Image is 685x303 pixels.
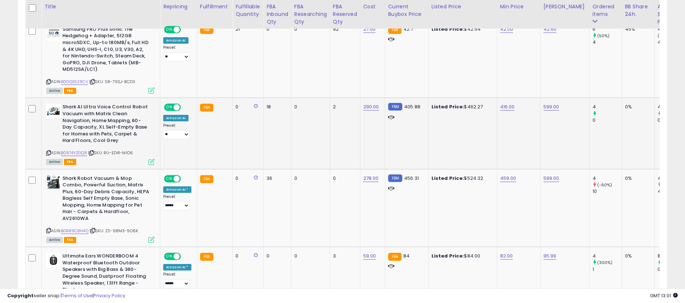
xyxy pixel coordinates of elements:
[593,117,622,124] div: 0
[294,175,324,182] div: 0
[163,3,194,10] div: Repricing
[625,253,649,259] div: 0%
[165,104,174,111] span: ON
[89,79,135,85] span: | SKU: S8-79SJ-BCD3
[163,123,191,139] div: Preset:
[163,37,188,44] div: Amazon AI
[593,26,622,33] div: 6
[543,252,556,260] a: 95.99
[62,104,150,146] b: Shark AI Ultra Voice Control Robot Vacuum with Matrix Clean Navigation, Home Mapping, 60-Day Capa...
[266,26,286,33] div: 0
[593,104,622,110] div: 4
[46,26,155,93] div: ASIN:
[46,253,61,267] img: 41v1jlfJyqL._SL40_.jpg
[266,253,286,259] div: 0
[432,253,491,259] div: $84.00
[625,3,651,18] div: BB Share 24h.
[658,33,668,39] small: (0%)
[46,104,155,164] div: ASIN:
[294,253,324,259] div: 0
[597,182,612,188] small: (-60%)
[235,253,258,259] div: 0
[163,186,191,193] div: Amazon AI *
[363,26,376,33] a: 27.00
[543,3,586,10] div: [PERSON_NAME]
[404,103,420,110] span: 405.88
[625,26,649,33] div: 45%
[46,159,63,165] span: All listings currently available for purchase on Amazon
[333,26,355,33] div: 92
[64,88,76,94] span: FBA
[163,272,191,288] div: Preset:
[597,260,613,265] small: (300%)
[88,150,133,156] span: | SKU: RU-ED41-MIO6
[593,266,622,273] div: 1
[180,176,191,182] span: OFF
[163,115,188,121] div: Amazon AI
[543,26,557,33] a: 42.60
[432,26,491,33] div: $42.54
[388,26,402,34] small: FBA
[46,175,155,242] div: ASIN:
[61,228,88,234] a: B0B89C8H4Q
[333,104,355,110] div: 2
[165,26,174,33] span: ON
[333,175,355,182] div: 0
[543,175,559,182] a: 599.00
[593,253,622,259] div: 4
[94,292,125,299] a: Privacy Policy
[200,253,213,261] small: FBA
[388,174,402,182] small: FBM
[64,159,76,165] span: FBA
[593,188,622,195] div: 10
[432,252,464,259] b: Listed Price:
[333,3,357,26] div: FBA Reserved Qty
[650,292,678,299] span: 2025-10-13 13:01 GMT
[363,103,379,111] a: 290.00
[62,175,150,224] b: Shark Robot Vacuum & Mop Combo, Powerful Suction, Matrix Plus, 60-Day Debris Capacity, HEPA Bagle...
[403,252,409,259] span: 84
[180,254,191,260] span: OFF
[500,26,513,33] a: 42.00
[180,26,191,33] span: OFF
[235,104,258,110] div: 0
[597,33,610,39] small: (50%)
[46,237,63,243] span: All listings currently available for purchase on Amazon
[593,175,622,182] div: 4
[200,175,213,183] small: FBA
[432,3,494,10] div: Listed Price
[62,253,150,295] b: Ultimate Ears WONDERBOOM 4 Waterproof Bluetooth Outdoor Speakers with Big Bass & 360-Degree Sound...
[432,103,464,110] b: Listed Price:
[46,104,61,118] img: 41BnRDHpXjL._SL40_.jpg
[61,79,88,85] a: B0DQX529CV
[64,237,76,243] span: FBA
[46,88,63,94] span: All listings currently available for purchase on Amazon
[432,26,464,33] b: Listed Price:
[625,104,649,110] div: 0%
[593,39,622,46] div: 4
[593,3,619,18] div: Ordered Items
[46,175,61,190] img: 510q3h3lmDL._SL40_.jpg
[432,175,464,182] b: Listed Price:
[62,26,150,75] b: Samsung PRO Plus Sonic The Hedgehog + Adapter, 512GB microSDXC, Up-to 180MB/s, Full HD & 4K UHD, ...
[61,150,87,156] a: B09T4YZGQR
[163,45,191,61] div: Preset:
[266,104,286,110] div: 18
[543,103,559,111] a: 599.00
[388,253,402,261] small: FBA
[46,26,61,40] img: 41mPETo2eIL._SL40_.jpg
[62,292,92,299] a: Terms of Use
[266,175,286,182] div: 36
[44,3,157,10] div: Title
[165,176,174,182] span: ON
[388,103,402,111] small: FBM
[90,228,138,234] span: | SKU: 2S-98M3-9O6K
[388,3,425,18] div: Current Buybox Price
[165,254,174,260] span: ON
[404,175,419,182] span: 456.31
[363,3,382,10] div: Cost
[500,252,513,260] a: 82.00
[163,264,191,270] div: Amazon AI *
[333,253,355,259] div: 3
[500,103,515,111] a: 416.00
